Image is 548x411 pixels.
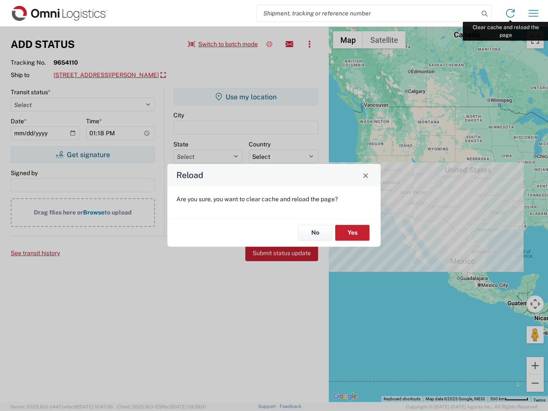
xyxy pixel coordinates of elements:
button: No [298,225,332,241]
h4: Reload [176,169,203,182]
p: Are you sure, you want to clear cache and reload the page? [176,195,372,203]
input: Shipment, tracking or reference number [257,5,479,21]
button: Yes [335,225,369,241]
button: Close [360,169,372,181]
